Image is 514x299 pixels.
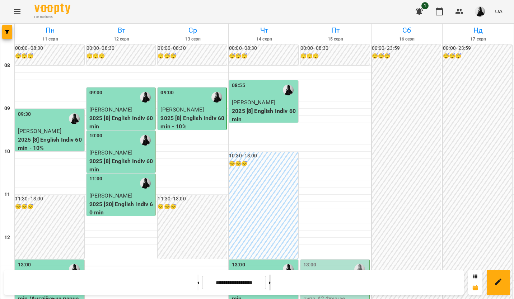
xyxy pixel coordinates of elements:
[87,44,156,52] h6: 00:00 - 08:30
[475,6,485,16] img: a8a45f5fed8cd6bfe970c81335813bd9.jpg
[15,203,84,211] h6: 😴😴😴
[18,136,83,152] p: 2025 [8] English Indiv 60 min - 10%
[89,89,103,97] label: 09:00
[158,44,227,52] h6: 00:00 - 08:30
[87,25,156,36] h6: Вт
[158,36,227,43] h6: 13 серп
[89,200,154,217] p: 2025 [20] English Indiv 60 min
[69,264,80,275] img: Фрунзе Валентина Сергіївна (а)
[229,152,298,160] h6: 10:30 - 13:00
[34,4,70,14] img: Voopty Logo
[16,25,85,36] h6: Пн
[372,52,441,60] h6: 😴😴😴
[300,52,370,60] h6: 😴😴😴
[229,44,298,52] h6: 00:00 - 08:30
[15,44,84,52] h6: 00:00 - 08:30
[495,8,503,15] span: UA
[492,5,505,18] button: UA
[211,92,222,103] img: Фрунзе Валентина Сергіївна (а)
[158,25,227,36] h6: Ср
[89,192,133,199] span: [PERSON_NAME]
[158,52,227,60] h6: 😴😴😴
[34,15,70,19] span: For Business
[230,36,299,43] h6: 14 серп
[69,113,80,124] img: Фрунзе Валентина Сергіївна (а)
[4,105,10,113] h6: 09
[4,62,10,70] h6: 08
[443,44,512,52] h6: 00:00 - 23:59
[140,135,151,146] img: Фрунзе Валентина Сергіївна (а)
[158,195,227,203] h6: 11:30 - 13:00
[4,191,10,199] h6: 11
[283,85,294,95] img: Фрунзе Валентина Сергіївна (а)
[160,114,225,131] p: 2025 [8] English Indiv 60 min - 10%
[301,36,370,43] h6: 15 серп
[87,52,156,60] h6: 😴😴😴
[303,261,317,269] label: 13:00
[18,128,61,134] span: [PERSON_NAME]
[232,99,275,106] span: [PERSON_NAME]
[373,36,441,43] h6: 16 серп
[15,195,84,203] h6: 11:30 - 13:00
[230,25,299,36] h6: Чт
[283,264,294,275] img: Фрунзе Валентина Сергіївна (а)
[4,234,10,242] h6: 12
[160,89,174,97] label: 09:00
[89,114,154,131] p: 2025 [8] English Indiv 60 min
[229,52,298,60] h6: 😴😴😴
[15,52,84,60] h6: 😴😴😴
[421,2,429,9] span: 1
[232,82,245,90] label: 08:55
[89,106,133,113] span: [PERSON_NAME]
[16,36,85,43] h6: 11 серп
[140,92,151,103] img: Фрунзе Валентина Сергіївна (а)
[372,44,441,52] h6: 00:00 - 23:59
[9,3,26,20] button: Menu
[89,157,154,174] p: 2025 [8] English Indiv 60 min
[89,175,103,183] label: 11:00
[301,25,370,36] h6: Пт
[18,261,31,269] label: 13:00
[140,178,151,189] img: Фрунзе Валентина Сергіївна (а)
[18,110,31,118] label: 09:30
[232,107,296,124] p: 2025 [8] English Indiv 60 min
[354,264,365,275] img: Фрунзе Валентина Сергіївна (а)
[4,148,10,156] h6: 10
[373,25,441,36] h6: Сб
[229,160,298,168] h6: 😴😴😴
[89,132,103,140] label: 10:00
[444,25,513,36] h6: Нд
[300,44,370,52] h6: 00:00 - 08:30
[232,261,245,269] label: 13:00
[444,36,513,43] h6: 17 серп
[158,203,227,211] h6: 😴😴😴
[443,52,512,60] h6: 😴😴😴
[89,149,133,156] span: [PERSON_NAME]
[87,36,156,43] h6: 12 серп
[160,106,204,113] span: [PERSON_NAME]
